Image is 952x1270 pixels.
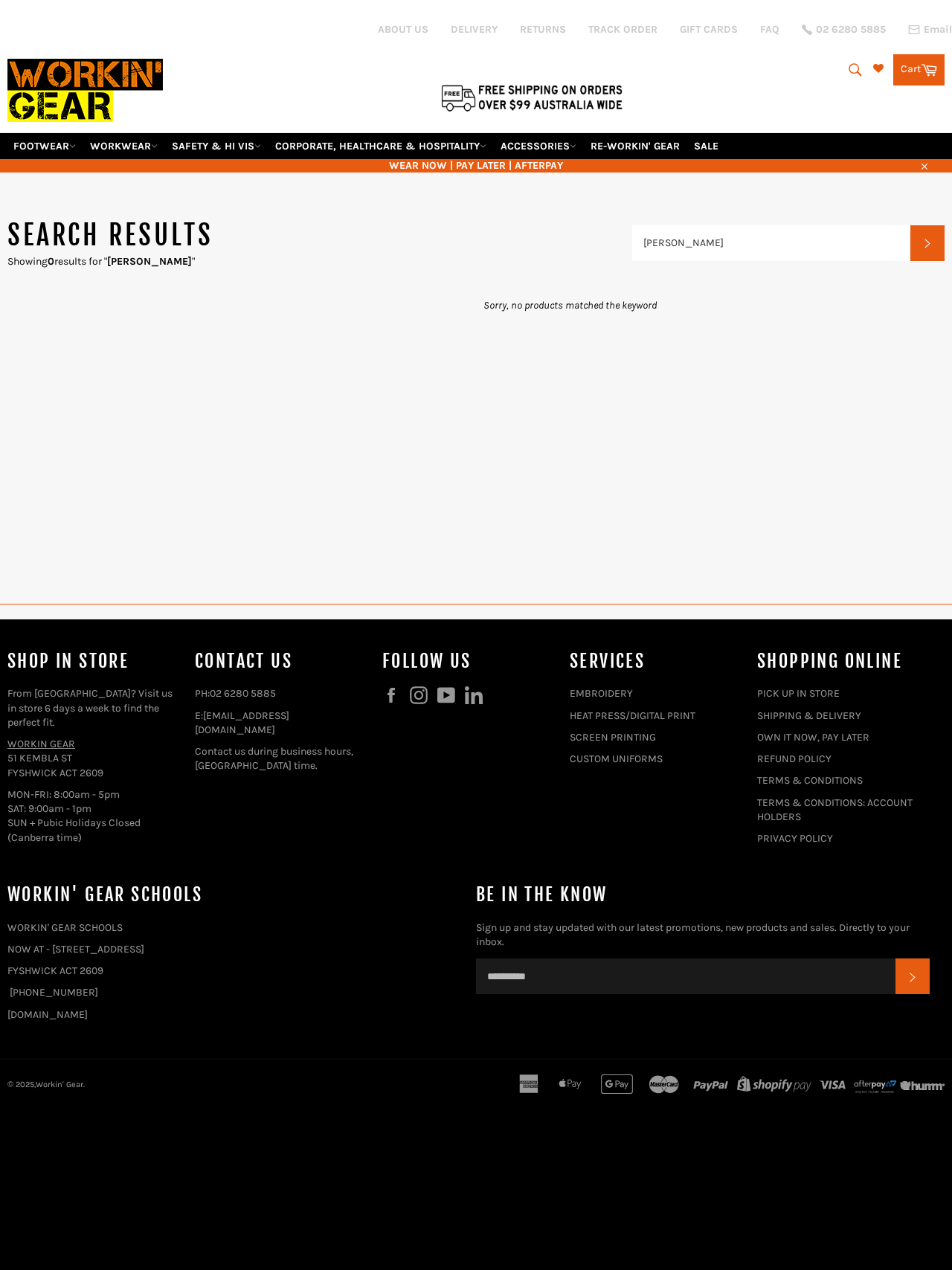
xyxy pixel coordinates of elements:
[688,133,724,159] a: SALE
[924,25,952,35] span: Email
[7,254,632,268] p: Showing results for " "
[760,22,779,36] a: FAQ
[107,255,192,268] strong: [PERSON_NAME]
[84,133,164,159] a: WORKWEAR
[7,217,632,254] h1: Search results
[588,22,657,36] a: TRACK ORDER
[853,1079,898,1095] img: Afterpay-Logo-on-dark-bg_large.png
[378,22,428,36] a: ABOUT US
[757,687,840,700] a: PICK UP IN STORE
[195,709,289,736] a: [EMAIL_ADDRESS][DOMAIN_NAME]
[7,1008,88,1021] a: [DOMAIN_NAME]
[757,709,861,722] a: SHIPPING & DELIVERY
[7,737,180,780] p: 51 KEMBLA ST FYSHWICK ACT 2609
[7,921,123,934] a: WORKIN' GEAR SCHOOLS
[48,255,54,268] strong: 0
[476,921,930,950] p: Sign up and stay updated with our latest promotions, new products and sales. Directly to your inbox.
[7,942,461,956] p: NOW AT - [STREET_ADDRESS]
[195,686,367,700] p: PH:
[7,738,75,750] a: WORKIN GEAR
[570,687,633,700] a: EMBROIDERY
[570,709,695,722] a: HEAT PRESS/DIGITAL PRINT
[166,133,267,159] a: SAFETY & HI VIS
[451,22,498,36] a: DELIVERY
[585,133,686,159] a: RE-WORKIN' GEAR
[893,54,945,86] a: Cart
[757,832,833,845] a: PRIVACY POLICY
[570,731,656,744] a: SCREEN PRINTING
[7,133,82,159] a: FOOTWEAR
[476,883,930,907] h4: Be in the know
[7,964,461,978] p: FYSHWICK ACT 2609
[908,24,952,36] a: Email
[10,986,98,999] a: [PHONE_NUMBER]
[195,709,367,738] p: E:
[816,25,886,35] span: 02 6280 5885
[36,1080,83,1089] a: Workin' Gear
[7,883,461,907] h4: WORKIN' GEAR SCHOOLS
[757,649,930,674] h4: SHOPPING ONLINE
[802,25,886,35] a: 02 6280 5885
[757,731,869,744] a: OWN IT NOW, PAY LATER
[495,133,582,159] a: ACCESSORIES
[757,752,832,765] a: REFUND POLICY
[7,158,945,173] span: WEAR NOW | PAY LATER | AFTERPAY
[900,1081,945,1090] img: humm_logo_gray.png
[570,649,742,674] h4: services
[632,225,910,261] input: Search
[570,752,663,765] a: CUSTOM UNIFORMS
[757,774,863,787] a: TERMS & CONDITIONS
[195,649,367,674] h4: Contact Us
[7,787,180,845] p: MON-FRI: 8:00am - 5pm SAT: 9:00am - 1pm SUN + Pubic Holidays Closed (Canberra time)
[439,82,625,113] img: Flat $9.95 shipping Australia wide
[7,686,180,729] p: From [GEOGRAPHIC_DATA]? Visit us in store 6 days a week to find the perfect fit.
[7,1080,85,1089] small: © 2025, .
[269,133,492,159] a: CORPORATE, HEALTHCARE & HOSPITALITY
[757,796,913,823] a: TERMS & CONDITIONS: ACCOUNT HOLDERS
[382,649,555,674] h4: Follow us
[7,48,163,132] img: Workin Gear leaders in Workwear, Safety Boots, PPE, Uniforms. Australia's No.1 in Workwear
[520,22,566,36] a: RETURNS
[195,744,367,773] p: Contact us during business hours, [GEOGRAPHIC_DATA] time.
[680,22,738,36] a: GIFT CARDS
[483,299,657,312] em: Sorry, no products matched the keyword
[210,687,276,700] a: 02 6280 5885
[7,649,180,674] h4: Shop In Store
